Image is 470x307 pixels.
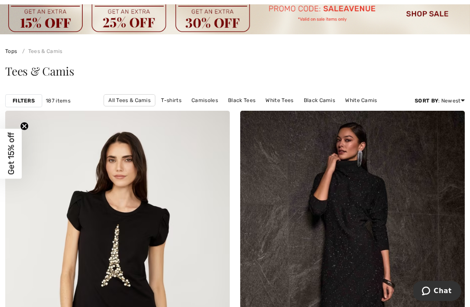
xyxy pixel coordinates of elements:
[46,97,70,105] span: 187 items
[127,106,242,118] a: [PERSON_NAME] Tees & [PERSON_NAME]
[157,95,185,106] a: T-shirts
[299,95,339,106] a: Black Camis
[19,48,63,54] a: Tees & Camis
[104,94,155,106] a: All Tees & Camis
[5,63,74,79] span: Tees & Camis
[415,97,465,105] div: : Newest
[13,97,35,105] strong: Filters
[415,98,438,104] strong: Sort By
[6,132,16,175] span: Get 15% off
[341,95,381,106] a: White Camis
[243,106,359,118] a: [PERSON_NAME] Tees & [PERSON_NAME]
[413,281,461,303] iframe: Opens a widget where you can chat to one of our agents
[5,48,17,54] a: Tops
[187,95,222,106] a: Camisoles
[224,95,260,106] a: Black Tees
[20,122,29,130] button: Close teaser
[261,95,298,106] a: White Tees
